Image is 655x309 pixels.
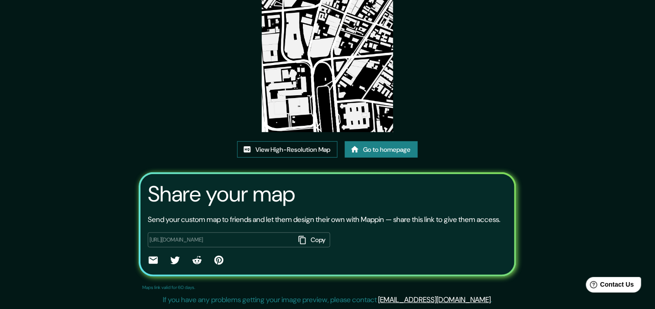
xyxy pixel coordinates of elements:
p: If you have any problems getting your image preview, please contact . [163,294,492,305]
iframe: Help widget launcher [574,273,645,299]
a: [EMAIL_ADDRESS][DOMAIN_NAME] [378,295,491,304]
p: Maps link valid for 60 days. [143,284,196,291]
a: Go to homepage [345,141,418,158]
p: Send your custom map to friends and let them design their own with Mappin — share this link to gi... [148,214,500,225]
button: Copy [295,232,330,247]
a: View High-Resolution Map [237,141,338,158]
h3: Share your map [148,181,295,207]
